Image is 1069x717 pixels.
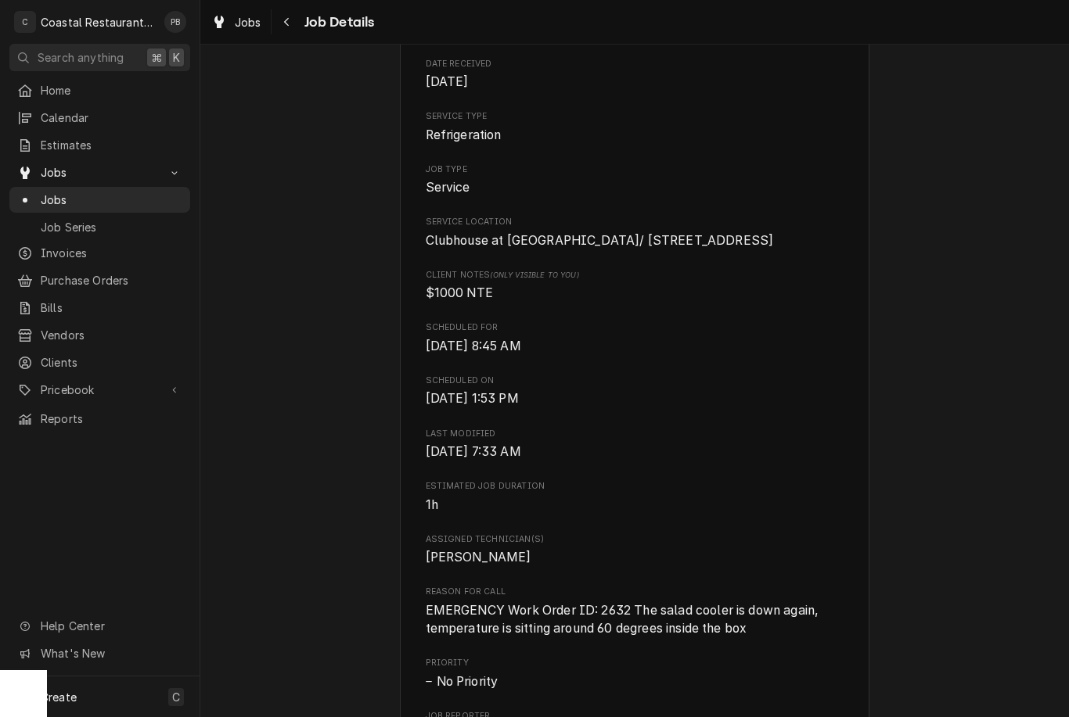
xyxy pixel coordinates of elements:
span: Vendors [41,327,182,343]
div: Scheduled On [426,375,844,408]
span: Scheduled For [426,321,844,334]
span: [DATE] 7:33 AM [426,444,521,459]
span: Service [426,180,470,195]
div: Date Received [426,58,844,91]
span: Scheduled On [426,389,844,408]
div: Estimated Job Duration [426,480,844,514]
span: $1000 NTE [426,285,493,300]
div: Phill Blush's Avatar [164,11,186,33]
span: [object Object] [426,284,844,303]
span: What's New [41,645,181,661]
span: Jobs [235,14,261,30]
span: Invoices [41,245,182,261]
div: Reason For Call [426,586,844,638]
span: Scheduled For [426,337,844,356]
a: Go to Help Center [9,613,190,639]
a: Invoices [9,240,190,266]
div: Service Type [426,110,844,144]
span: Assigned Technician(s) [426,548,844,567]
span: Estimates [41,137,182,153]
span: [DATE] 1:53 PM [426,391,519,406]
span: Help Center [41,618,181,634]
a: Estimates [9,132,190,158]
div: Priority [426,657,844,690]
div: Service Location [426,216,844,249]
div: C [14,11,36,33]
span: Estimated Job Duration [426,480,844,493]
span: [PERSON_NAME] [426,550,531,565]
span: Priority [426,672,844,691]
span: Service Type [426,110,844,123]
span: Bills [41,299,182,316]
span: Service Type [426,126,844,145]
span: Last Modified [426,443,844,461]
div: Assigned Technician(s) [426,533,844,567]
a: Vendors [9,322,190,348]
span: Pricebook [41,382,159,398]
div: [object Object] [426,269,844,303]
span: Job Type [426,178,844,197]
span: Assigned Technician(s) [426,533,844,546]
div: Coastal Restaurant Repair [41,14,156,30]
span: Reason For Call [426,601,844,638]
span: [DATE] 8:45 AM [426,339,521,353]
a: Go to Jobs [9,160,190,185]
span: Scheduled On [426,375,844,387]
span: Clubhouse at [GEOGRAPHIC_DATA]/ [STREET_ADDRESS] [426,233,774,248]
span: Refrigeration [426,127,502,142]
span: 1h [426,497,438,512]
span: Date Received [426,73,844,91]
div: Job Type [426,163,844,197]
span: Client Notes [426,269,844,281]
div: PB [164,11,186,33]
span: Date Received [426,58,844,70]
a: Calendar [9,105,190,131]
span: ⌘ [151,49,162,66]
div: Last Modified [426,428,844,461]
span: Job Series [41,219,182,235]
div: No Priority [426,672,844,691]
a: Purchase Orders [9,267,190,293]
span: Create [41,690,77,704]
span: EMERGENCY Work Order ID: 2632 The salad cooler is down again, temperature is sitting around 60 de... [426,603,822,636]
a: Jobs [205,9,268,35]
span: Jobs [41,192,182,208]
a: Bills [9,295,190,321]
span: Search anything [38,49,124,66]
span: Calendar [41,109,182,126]
a: Clients [9,350,190,375]
span: K [173,49,180,66]
span: Job Type [426,163,844,176]
a: Jobs [9,187,190,213]
div: Scheduled For [426,321,844,355]
a: Go to Pricebook [9,377,190,403]
span: Last Modified [426,428,844,440]
span: Service Location [426,216,844,228]
button: Search anything⌘K [9,44,190,71]
span: [DATE] [426,74,469,89]
a: Home [9,77,190,103]
a: Go to What's New [9,640,190,666]
button: Navigate back [275,9,300,34]
span: Estimated Job Duration [426,496,844,514]
span: C [172,689,180,705]
span: Jobs [41,164,159,181]
span: Home [41,82,182,99]
a: Reports [9,406,190,432]
span: Reports [41,410,182,427]
a: Job Series [9,214,190,240]
span: (Only Visible to You) [490,271,578,279]
span: Job Details [300,12,375,33]
span: Service Location [426,231,844,250]
span: Priority [426,657,844,669]
span: Reason For Call [426,586,844,598]
span: Purchase Orders [41,272,182,289]
span: Clients [41,354,182,371]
